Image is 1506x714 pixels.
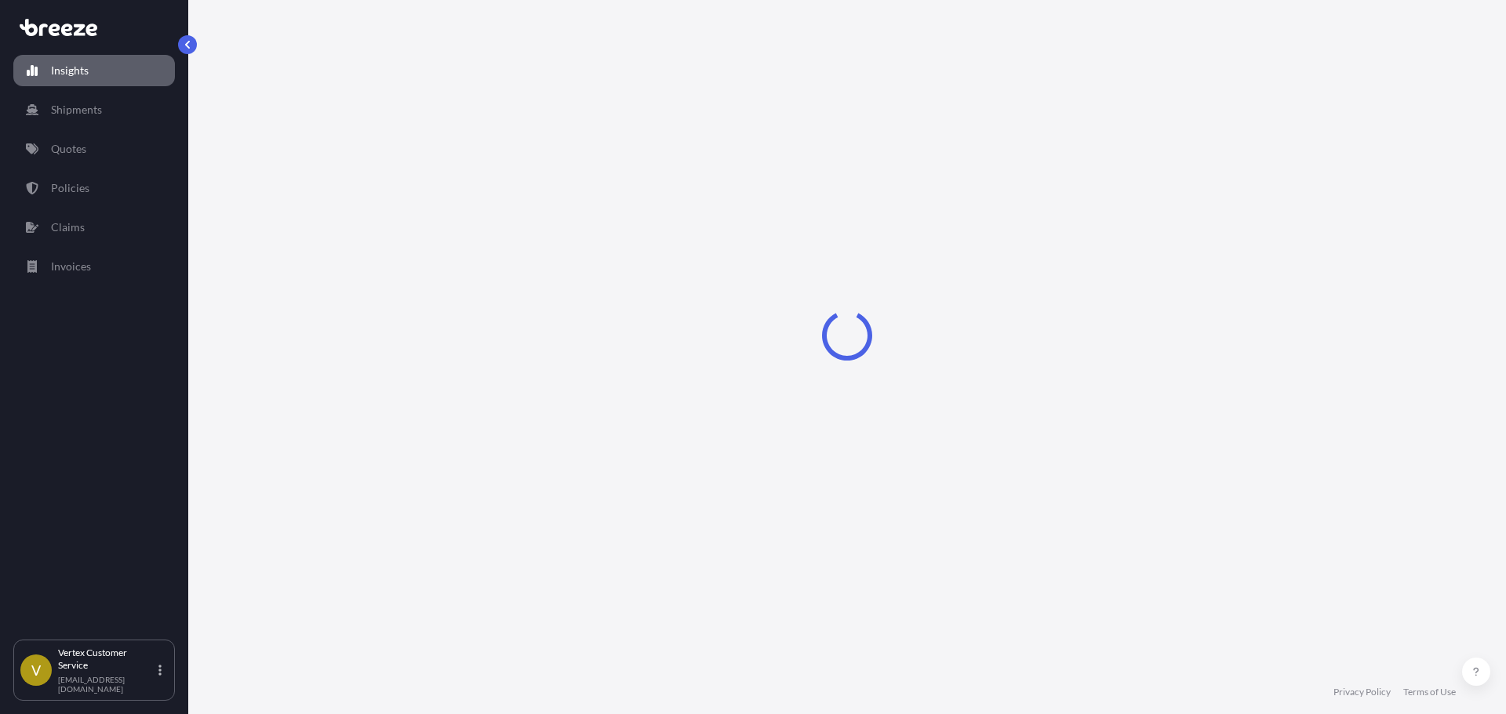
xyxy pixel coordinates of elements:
[13,55,175,86] a: Insights
[13,94,175,125] a: Shipments
[51,141,86,157] p: Quotes
[13,172,175,204] a: Policies
[51,102,102,118] p: Shipments
[51,180,89,196] p: Policies
[51,63,89,78] p: Insights
[13,133,175,165] a: Quotes
[58,647,155,672] p: Vertex Customer Service
[31,662,41,678] span: V
[13,251,175,282] a: Invoices
[51,259,91,274] p: Invoices
[1333,686,1391,698] a: Privacy Policy
[1403,686,1456,698] a: Terms of Use
[58,675,155,694] p: [EMAIL_ADDRESS][DOMAIN_NAME]
[51,219,85,235] p: Claims
[13,212,175,243] a: Claims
